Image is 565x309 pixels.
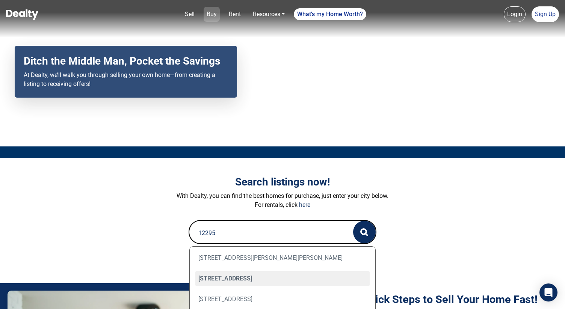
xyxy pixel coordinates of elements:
a: Sign Up [532,6,559,22]
p: At Dealty, we’ll walk you through selling your own home—from creating a listing to receiving offers! [24,71,228,89]
img: Dealty - Buy, Sell & Rent Homes [6,9,38,20]
div: [STREET_ADDRESS][PERSON_NAME][PERSON_NAME] [195,250,370,265]
div: [STREET_ADDRESS] [195,271,370,286]
a: here [299,201,310,208]
a: Login [504,6,526,22]
p: For rentals, click [74,200,491,210]
h2: Ditch the Middle Man, Pocket the Savings [24,55,228,68]
h1: Get Moving: Quick Steps to Sell Your Home Fast! [300,293,553,306]
div: [STREET_ADDRESS] [195,292,370,307]
a: Rent [226,7,244,22]
h3: Search listings now! [74,176,491,188]
a: Sell [182,7,198,22]
div: Open Intercom Messenger [539,283,557,301]
a: Resources [250,7,288,22]
a: Buy [204,7,220,22]
a: What's my Home Worth? [294,8,366,20]
p: With Dealty, you can find the best homes for purchase, just enter your city below. [74,191,491,200]
iframe: BigID CMP Widget [4,286,26,309]
input: Search by city... [189,221,338,245]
